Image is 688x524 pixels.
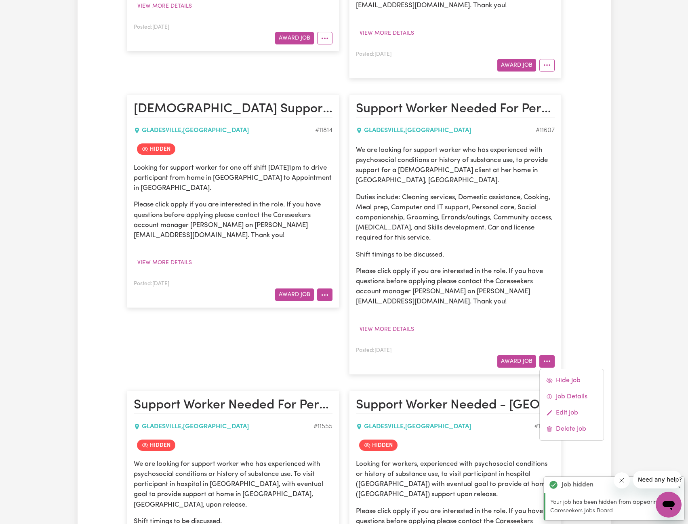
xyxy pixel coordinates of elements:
[539,59,555,72] button: More options
[356,323,418,336] button: View more details
[356,266,555,307] p: Please click apply if you are interested in the role. If you have questions before applying pleas...
[275,288,314,301] button: Award Job
[656,492,682,518] iframe: Button to launch messaging window
[315,126,332,135] div: Job ID #11814
[536,126,555,135] div: Job ID #11607
[356,422,534,431] div: GLADESVILLE , [GEOGRAPHIC_DATA]
[313,422,332,431] div: Job ID #11555
[539,355,555,368] button: More options
[317,32,332,44] button: More options
[134,281,169,286] span: Posted: [DATE]
[356,27,418,40] button: View more details
[134,126,315,135] div: GLADESVILLE , [GEOGRAPHIC_DATA]
[540,421,604,437] a: Delete Job
[5,6,49,12] span: Need any help?
[614,472,630,488] iframe: Close message
[275,32,314,44] button: Award Job
[540,372,604,389] a: Hide Job
[134,257,196,269] button: View more details
[359,440,398,451] span: Job is hidden
[317,288,332,301] button: More options
[497,59,536,72] button: Award Job
[356,459,555,500] p: Looking for workers, experienced with psychosocial conditions or history of substance use, to vis...
[356,192,555,243] p: Duties include: Cleaning services, Domestic assistance, Cooking, Meal prep, Computer and IT suppo...
[137,143,175,155] span: Job is hidden
[356,398,555,414] h2: Support Worker Needed - Gladsville, NSW 01_011_0107_1_1 (PErsonal Activites/ Domestic Assistance)
[134,25,169,30] span: Posted: [DATE]
[134,200,332,240] p: Please click apply if you are interested in the role. If you have questions before applying pleas...
[356,145,555,186] p: We are looking for support worker who has experienced with psychosocial conditions or history of ...
[633,471,682,488] iframe: Message from company
[562,480,593,490] strong: Job hidden
[356,126,536,135] div: GLADESVILLE , [GEOGRAPHIC_DATA]
[539,369,604,441] div: More options
[540,405,604,421] a: Edit Job
[497,355,536,368] button: Award Job
[134,422,313,431] div: GLADESVILLE , [GEOGRAPHIC_DATA]
[356,52,391,57] span: Posted: [DATE]
[356,250,555,260] p: Shift timings to be discussed.
[356,348,391,353] span: Posted: [DATE]
[540,389,604,405] a: Job Details
[134,163,332,194] p: Looking for support worker for one off shift [DATE]1pm to drive participant from home in [GEOGRAP...
[134,459,332,510] p: We are looking for support worker who has experienced with psychosocial conditions or history of ...
[134,398,332,414] h2: Support Worker Needed For Personal Care And Domestic Assistance - Gladesville, NSW
[134,101,332,118] h2: Female Support Worker Needed For One off Transport job - Gladesville, NSW
[534,422,555,431] div: Job ID #10952
[550,498,680,516] p: Your job has been hidden from appearing in the Careseekers Jobs Board
[356,101,555,118] h2: Support Worker Needed For Personal Care And Domestic Assistance - Gladesville, NSW
[137,440,175,451] span: Job is hidden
